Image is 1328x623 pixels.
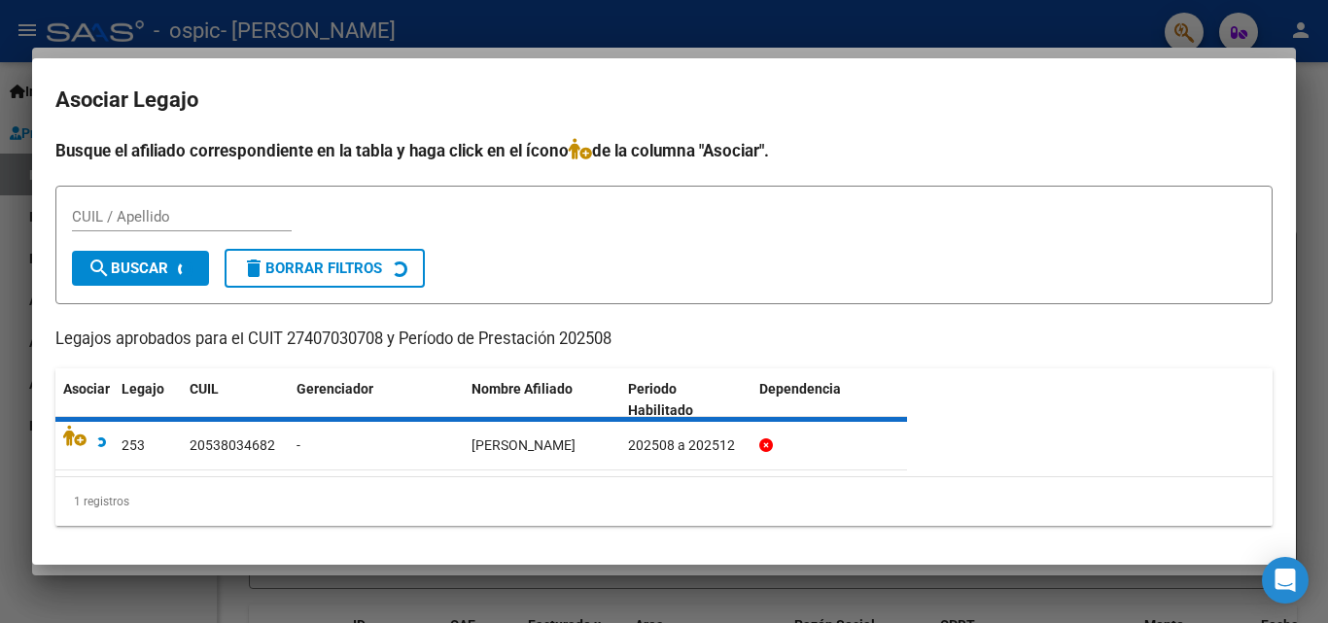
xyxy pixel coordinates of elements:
datatable-header-cell: CUIL [182,368,289,433]
datatable-header-cell: Legajo [114,368,182,433]
span: - [297,437,300,453]
h4: Busque el afiliado correspondiente en la tabla y haga click en el ícono de la columna "Asociar". [55,138,1273,163]
span: Nombre Afiliado [472,381,573,397]
datatable-header-cell: Asociar [55,368,114,433]
span: CUIL [190,381,219,397]
datatable-header-cell: Nombre Afiliado [464,368,620,433]
span: Borrar Filtros [242,260,382,277]
div: 20538034682 [190,434,275,457]
mat-icon: delete [242,257,265,280]
span: 253 [122,437,145,453]
mat-icon: search [87,257,111,280]
div: Open Intercom Messenger [1262,557,1309,604]
span: Legajo [122,381,164,397]
h2: Asociar Legajo [55,82,1273,119]
span: Asociar [63,381,110,397]
button: Buscar [72,251,209,286]
span: Gerenciador [297,381,373,397]
div: 202508 a 202512 [628,434,744,457]
datatable-header-cell: Gerenciador [289,368,464,433]
span: BARRIOS GABRIEL EZEQUIEL [472,437,576,453]
p: Legajos aprobados para el CUIT 27407030708 y Período de Prestación 202508 [55,328,1273,352]
datatable-header-cell: Periodo Habilitado [620,368,751,433]
span: Dependencia [759,381,841,397]
span: Buscar [87,260,168,277]
div: 1 registros [55,477,1273,526]
datatable-header-cell: Dependencia [751,368,908,433]
span: Periodo Habilitado [628,381,693,419]
button: Borrar Filtros [225,249,425,288]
